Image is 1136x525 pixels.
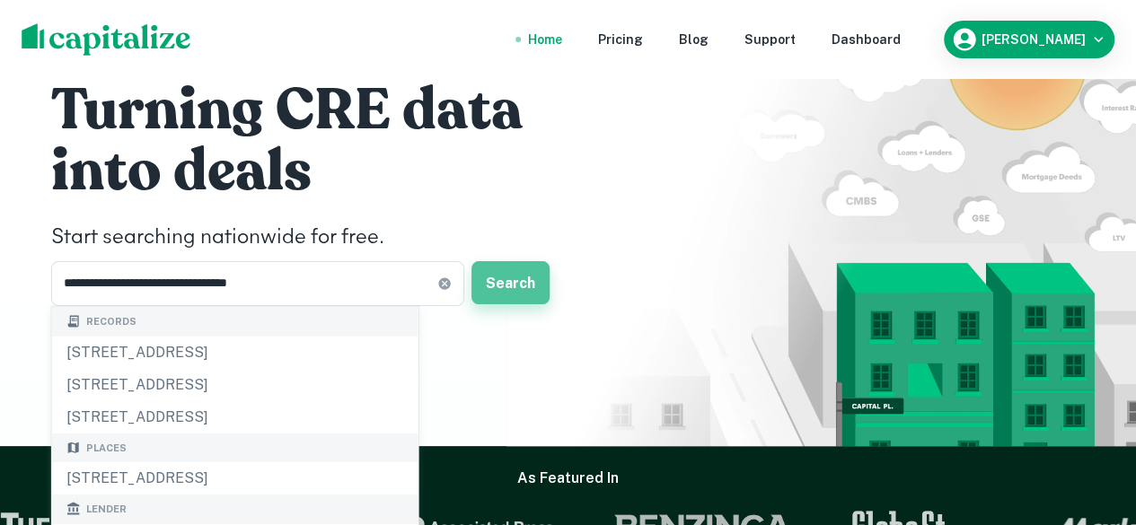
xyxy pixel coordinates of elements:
a: Blog [679,30,709,49]
a: Support [744,30,796,49]
button: [PERSON_NAME] [944,21,1114,58]
div: [STREET_ADDRESS] [52,400,418,433]
h1: into deals [51,136,590,207]
h6: As Featured In [517,468,619,489]
a: Dashboard [832,30,901,49]
div: [STREET_ADDRESS] [52,336,418,368]
div: [STREET_ADDRESS] [52,462,418,494]
h4: Start searching nationwide for free. [51,222,590,254]
button: Search [471,261,550,304]
iframe: Chat Widget [1046,381,1136,468]
span: Lender [86,502,127,517]
span: Records [86,314,136,329]
h1: Turning CRE data [51,74,590,146]
img: capitalize-logo.png [22,23,191,56]
a: Pricing [598,30,643,49]
div: [STREET_ADDRESS] [52,368,418,400]
span: Places [86,440,127,455]
h6: [PERSON_NAME] [982,33,1086,46]
a: Home [528,30,562,49]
